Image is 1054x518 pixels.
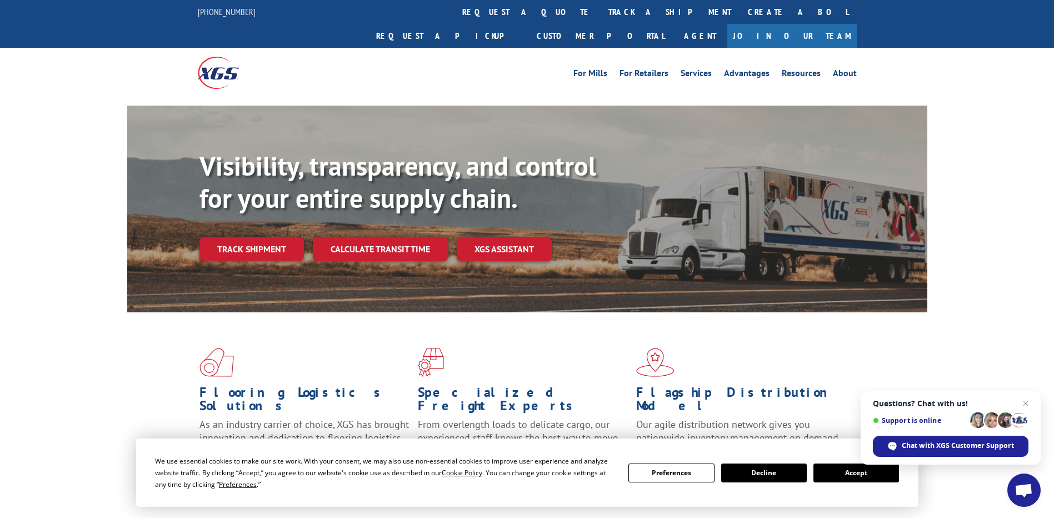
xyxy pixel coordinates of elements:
img: xgs-icon-flagship-distribution-model-red [636,348,675,377]
span: Preferences [219,480,257,489]
a: Join Our Team [727,24,857,48]
a: Customer Portal [528,24,673,48]
a: For Retailers [620,69,668,81]
a: Track shipment [199,237,304,261]
a: Services [681,69,712,81]
a: [PHONE_NUMBER] [198,6,256,17]
p: From overlength loads to delicate cargo, our experienced staff knows the best way to move your fr... [418,418,628,467]
span: As an industry carrier of choice, XGS has brought innovation and dedication to flooring logistics... [199,418,409,457]
img: xgs-icon-total-supply-chain-intelligence-red [199,348,234,377]
div: We use essential cookies to make our site work. With your consent, we may also use non-essential ... [155,455,615,490]
h1: Specialized Freight Experts [418,386,628,418]
h1: Flagship Distribution Model [636,386,846,418]
a: About [833,69,857,81]
div: Cookie Consent Prompt [136,439,918,507]
span: Our agile distribution network gives you nationwide inventory management on demand. [636,418,841,444]
div: Chat with XGS Customer Support [873,436,1028,457]
a: Advantages [724,69,770,81]
a: Request a pickup [368,24,528,48]
h1: Flooring Logistics Solutions [199,386,409,418]
img: xgs-icon-focused-on-flooring-red [418,348,444,377]
a: Calculate transit time [313,237,448,261]
div: Open chat [1007,474,1041,507]
span: Chat with XGS Customer Support [902,441,1014,451]
span: Questions? Chat with us! [873,399,1028,408]
a: Agent [673,24,727,48]
a: For Mills [573,69,607,81]
button: Accept [813,464,899,482]
span: Cookie Policy [442,468,482,477]
a: XGS ASSISTANT [457,237,552,261]
b: Visibility, transparency, and control for your entire supply chain. [199,148,596,215]
button: Decline [721,464,807,482]
button: Preferences [628,464,714,482]
span: Support is online [873,416,966,425]
a: Resources [782,69,821,81]
span: Close chat [1019,397,1032,410]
